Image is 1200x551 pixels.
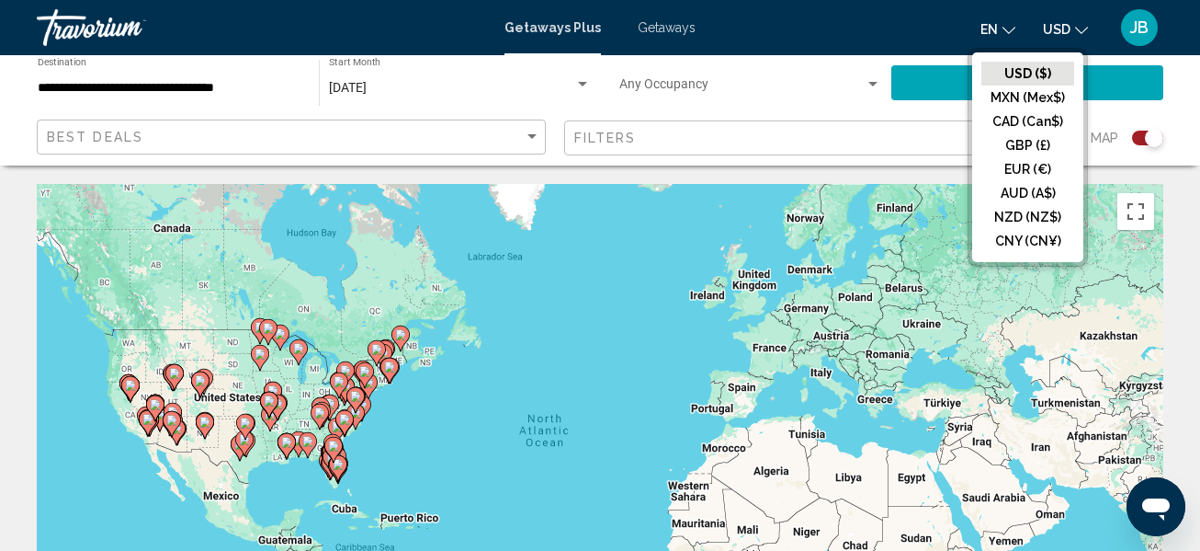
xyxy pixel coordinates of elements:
[981,133,1074,157] button: GBP (£)
[981,229,1074,253] button: CNY (CN¥)
[1130,18,1149,37] span: JB
[564,120,1073,157] button: Filter
[574,131,637,145] span: Filters
[891,65,1164,99] button: Search
[981,205,1074,229] button: NZD (NZ$)
[1117,193,1154,230] button: Toggle fullscreen view
[980,22,998,37] span: en
[47,130,143,144] span: Best Deals
[47,130,540,145] mat-select: Sort by
[329,80,367,95] span: [DATE]
[1043,22,1070,37] span: USD
[504,20,601,35] a: Getaways Plus
[1126,477,1185,536] iframe: Button to launch messaging window
[981,86,1074,109] button: MXN (Mex$)
[1091,125,1118,151] span: Map
[981,62,1074,86] button: USD ($)
[981,181,1074,205] button: AUD (A$)
[980,16,1015,42] button: Change language
[981,157,1074,181] button: EUR (€)
[638,20,696,35] a: Getaways
[37,9,486,46] a: Travorium
[1115,8,1163,47] button: User Menu
[981,109,1074,133] button: CAD (Can$)
[1043,16,1088,42] button: Change currency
